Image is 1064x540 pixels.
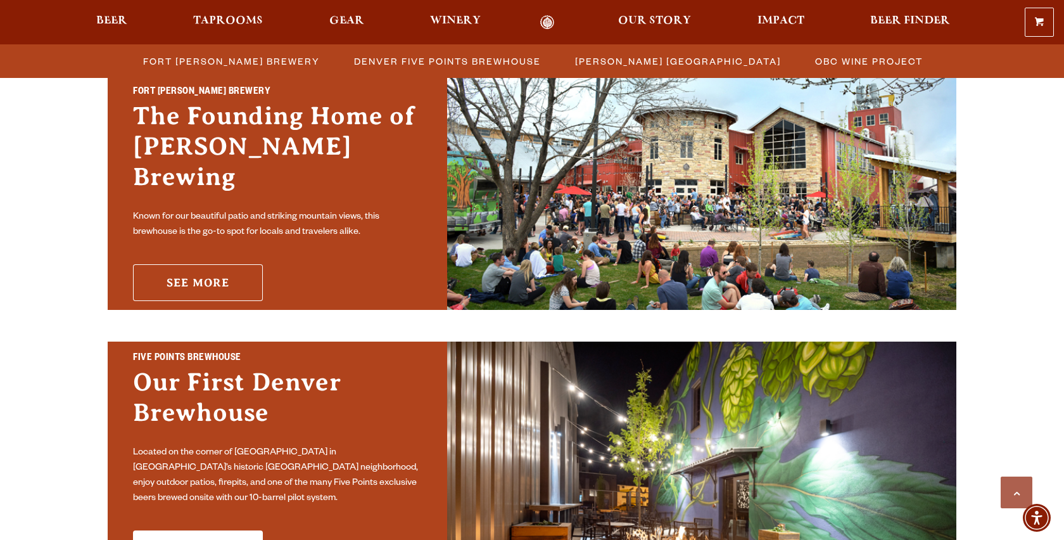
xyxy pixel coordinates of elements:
[575,52,781,70] span: [PERSON_NAME] [GEOGRAPHIC_DATA]
[321,15,372,30] a: Gear
[862,15,958,30] a: Beer Finder
[329,16,364,26] span: Gear
[567,52,787,70] a: [PERSON_NAME] [GEOGRAPHIC_DATA]
[133,367,422,440] h3: Our First Denver Brewhouse
[447,75,956,310] img: Fort Collins Brewery & Taproom'
[422,15,489,30] a: Winery
[88,15,136,30] a: Beer
[870,16,950,26] span: Beer Finder
[133,101,422,205] h3: The Founding Home of [PERSON_NAME] Brewing
[185,15,271,30] a: Taprooms
[354,52,541,70] span: Denver Five Points Brewhouse
[193,16,263,26] span: Taprooms
[133,446,422,506] p: Located on the corner of [GEOGRAPHIC_DATA] in [GEOGRAPHIC_DATA]’s historic [GEOGRAPHIC_DATA] neig...
[1001,477,1032,508] a: Scroll to top
[96,16,127,26] span: Beer
[523,15,571,30] a: Odell Home
[143,52,320,70] span: Fort [PERSON_NAME] Brewery
[136,52,326,70] a: Fort [PERSON_NAME] Brewery
[133,350,422,367] h2: Five Points Brewhouse
[133,84,422,101] h2: Fort [PERSON_NAME] Brewery
[133,210,422,240] p: Known for our beautiful patio and striking mountain views, this brewhouse is the go-to spot for l...
[610,15,699,30] a: Our Story
[749,15,813,30] a: Impact
[807,52,929,70] a: OBC Wine Project
[430,16,481,26] span: Winery
[133,264,263,301] a: See More
[618,16,691,26] span: Our Story
[757,16,804,26] span: Impact
[1023,504,1051,532] div: Accessibility Menu
[815,52,923,70] span: OBC Wine Project
[346,52,547,70] a: Denver Five Points Brewhouse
